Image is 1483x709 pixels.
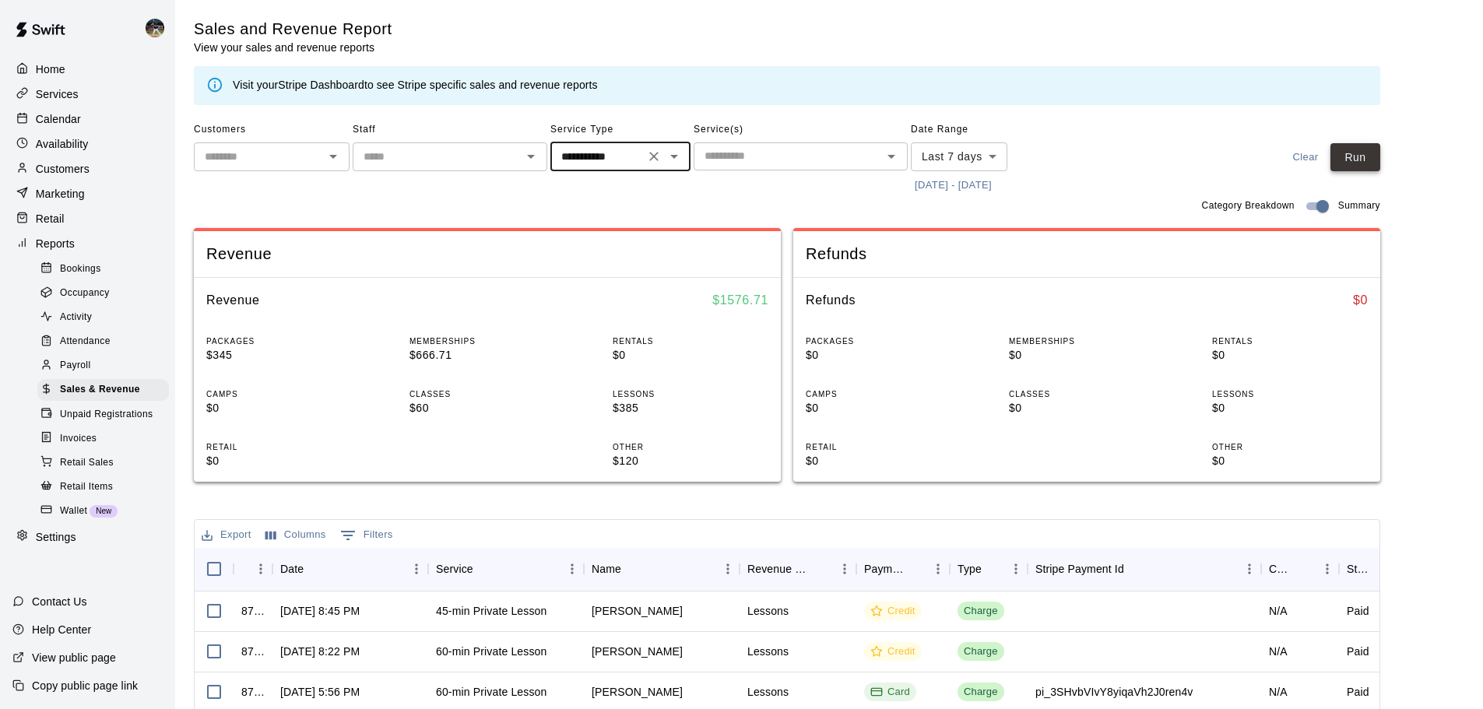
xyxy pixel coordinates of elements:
div: Lessons [747,603,789,619]
div: Coupon [1261,547,1339,591]
p: $0 [206,400,362,416]
div: Sales & Revenue [37,379,169,401]
button: Menu [405,557,428,581]
div: Amy Deitchler [592,684,683,700]
h6: Refunds [806,290,856,311]
span: Retail Sales [60,455,114,471]
div: Last 7 days [911,142,1007,171]
div: Attendance [37,331,169,353]
p: $0 [613,347,768,363]
div: Availability [12,132,163,156]
p: $0 [206,453,362,469]
p: $0 [1212,347,1368,363]
a: Bookings [37,257,175,281]
span: Unpaid Registrations [60,407,153,423]
p: OTHER [1212,441,1368,453]
span: Retail Items [60,479,113,495]
button: Sort [811,558,833,580]
p: $0 [806,400,961,416]
a: Invoices [37,426,175,451]
div: WalletNew [37,500,169,522]
span: Payroll [60,358,90,374]
span: Category Breakdown [1202,198,1295,214]
div: N/A [1269,603,1288,619]
span: Invoices [60,431,97,447]
button: Sort [473,558,495,580]
div: Payroll [37,355,169,377]
span: Sales & Revenue [60,382,140,398]
div: Charge [964,604,998,619]
div: Occupancy [37,283,169,304]
p: CLASSES [1009,388,1165,400]
div: 60-min Private Lesson [436,684,546,700]
div: Payment Method [864,547,905,591]
p: View your sales and revenue reports [194,40,392,55]
p: Customers [36,161,90,177]
p: CAMPS [206,388,362,400]
a: Sales & Revenue [37,378,175,402]
div: Card [870,685,910,700]
p: $345 [206,347,362,363]
a: Services [12,82,163,106]
button: Show filters [336,523,397,548]
div: Credit [870,604,915,619]
div: Service [436,547,473,591]
button: Menu [249,557,272,581]
button: Menu [561,557,584,581]
button: Menu [833,557,856,581]
div: Retail Items [37,476,169,498]
button: Select columns [262,523,330,547]
p: View public page [32,650,116,665]
p: LESSONS [613,388,768,400]
div: Audrey Pershing [592,603,683,619]
p: Retail [36,211,65,226]
span: Service Type [550,118,691,142]
div: Coupon [1269,547,1294,591]
button: Sort [1372,558,1393,580]
p: $0 [1009,347,1165,363]
h5: Sales and Revenue Report [194,19,392,40]
a: WalletNew [37,499,175,523]
a: Customers [12,157,163,181]
span: Customers [194,118,350,142]
div: Name [592,547,621,591]
p: Home [36,61,65,77]
p: Availability [36,136,89,152]
button: [DATE] - [DATE] [911,174,996,198]
button: Clear [643,146,665,167]
button: Sort [905,558,926,580]
button: Menu [1004,557,1028,581]
div: Activity [37,307,169,328]
p: CAMPS [806,388,961,400]
p: PACKAGES [206,335,362,347]
span: Refunds [806,244,1368,265]
div: N/A [1269,644,1288,659]
p: $0 [1212,453,1368,469]
p: Contact Us [32,594,87,609]
p: Copy public page link [32,678,138,693]
span: Wallet [60,504,87,519]
div: Lessons [747,644,789,659]
a: Settings [12,525,163,549]
p: $0 [1009,400,1165,416]
p: $666.71 [409,347,565,363]
p: RENTALS [613,335,768,347]
button: Open [880,146,902,167]
span: Service(s) [694,118,908,142]
div: David Nunn [592,644,683,659]
span: Summary [1338,198,1380,214]
p: CLASSES [409,388,565,400]
p: RETAIL [806,441,961,453]
h6: Revenue [206,290,260,311]
div: Date [280,547,304,591]
div: Nolan Gilbert [142,12,175,44]
img: Nolan Gilbert [146,19,164,37]
div: Charge [964,685,998,700]
div: Type [958,547,982,591]
div: Status [1347,547,1372,591]
div: Name [584,547,740,591]
span: Revenue [206,244,768,265]
a: Activity [37,306,175,330]
a: Calendar [12,107,163,131]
